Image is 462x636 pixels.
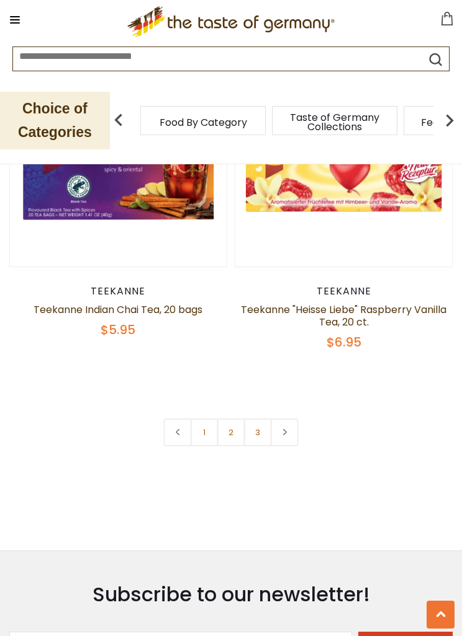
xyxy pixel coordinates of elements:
img: previous arrow [106,108,131,133]
a: Teekanne Indian Chai Tea, 20 bags [34,303,202,317]
a: Teekanne "Heisse Liebe" Raspberry Vanilla Tea, 20 ct. [241,303,446,329]
span: $5.95 [101,321,135,338]
div: Teekanne [235,285,453,298]
a: 2 [217,418,245,446]
a: 1 [191,418,219,446]
a: 3 [244,418,272,446]
img: next arrow [437,108,462,133]
div: Teekanne [9,285,227,298]
h3: Subscribe to our newsletter! [9,582,453,607]
a: Taste of Germany Collections [285,113,384,131]
span: $6.95 [327,333,361,351]
a: Food By Category [160,118,247,127]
